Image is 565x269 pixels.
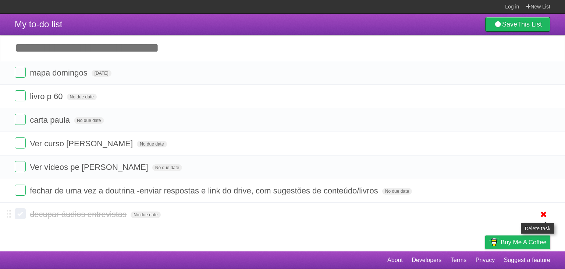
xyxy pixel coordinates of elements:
[30,115,72,125] span: carta paula
[15,19,62,29] span: My to-do list
[517,21,542,28] b: This List
[15,161,26,172] label: Done
[67,94,97,100] span: No due date
[152,164,182,171] span: No due date
[74,117,104,124] span: No due date
[15,208,26,219] label: Done
[387,253,403,267] a: About
[15,114,26,125] label: Done
[30,186,380,195] span: fechar de uma vez a doutrina -enviar respostas e link do drive, com sugestões de conteúdo/livros
[476,253,495,267] a: Privacy
[504,253,550,267] a: Suggest a feature
[15,185,26,196] label: Done
[30,68,89,77] span: mapa domingos
[382,188,412,195] span: No due date
[485,17,550,32] a: SaveThis List
[30,92,64,101] span: livro p 60
[131,212,160,218] span: No due date
[451,253,467,267] a: Terms
[30,163,150,172] span: Ver vídeos pe [PERSON_NAME]
[15,137,26,149] label: Done
[30,210,128,219] span: decupar áudios entrevistas
[30,139,135,148] span: Ver curso [PERSON_NAME]
[485,235,550,249] a: Buy me a coffee
[412,253,441,267] a: Developers
[92,70,111,77] span: [DATE]
[137,141,167,147] span: No due date
[501,236,547,249] span: Buy me a coffee
[15,90,26,101] label: Done
[15,67,26,78] label: Done
[489,236,499,248] img: Buy me a coffee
